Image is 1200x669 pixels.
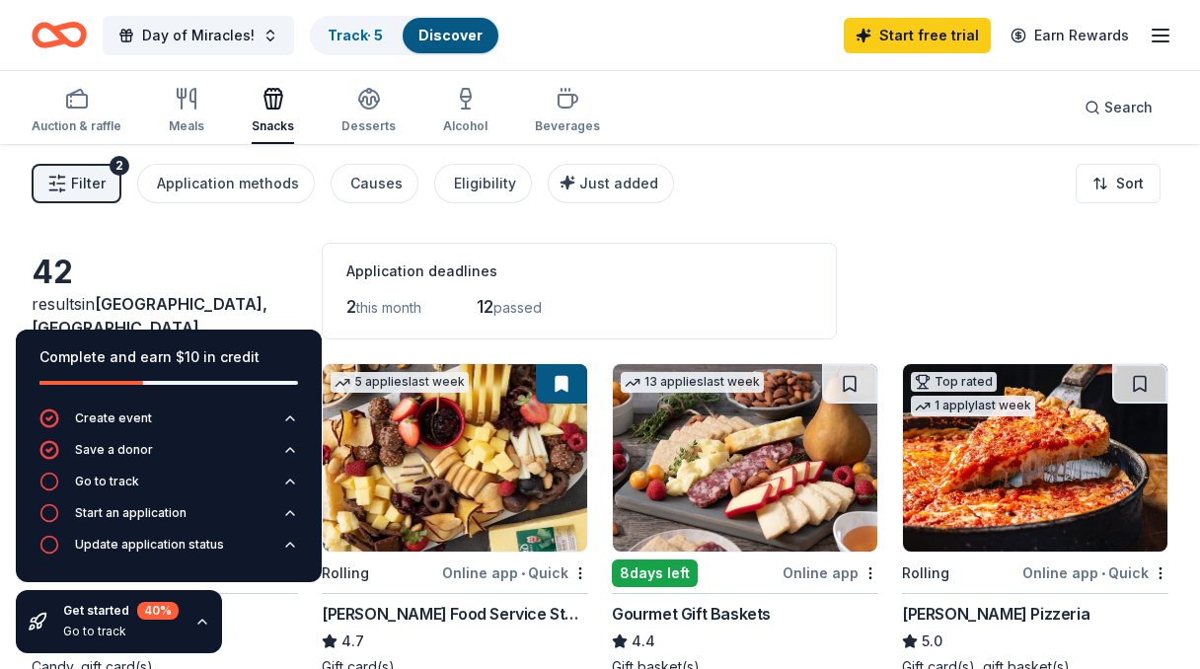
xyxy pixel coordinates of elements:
a: Home [32,12,87,58]
div: Beverages [535,118,600,134]
button: Snacks [252,79,294,144]
span: 5.0 [922,630,942,653]
span: • [1101,565,1105,581]
div: Rolling [322,561,369,585]
button: Auction & raffle [32,79,121,144]
div: 8 days left [612,559,698,587]
button: Day of Miracles! [103,16,294,55]
div: 1 apply last week [911,396,1035,416]
div: 2 [110,156,129,176]
div: Application methods [157,172,299,195]
button: Meals [169,79,204,144]
div: 5 applies last week [331,372,469,393]
button: Causes [331,164,418,203]
span: Just added [579,175,658,191]
div: 40 % [137,602,179,620]
div: results [32,292,298,339]
span: Sort [1116,172,1144,195]
div: 13 applies last week [621,372,764,393]
button: Just added [548,164,674,203]
div: Online app [783,560,878,585]
div: Eligibility [454,172,516,195]
div: Online app Quick [1022,560,1168,585]
div: Desserts [341,118,396,134]
div: Alcohol [443,118,487,134]
div: Complete and earn $10 in credit [39,345,298,369]
span: Day of Miracles! [142,24,255,47]
div: Meals [169,118,204,134]
div: Rolling [902,561,949,585]
a: Discover [418,27,483,43]
span: • [521,565,525,581]
span: passed [493,299,542,316]
div: Start an application [75,505,187,521]
button: Desserts [341,79,396,144]
span: Filter [71,172,106,195]
button: Alcohol [443,79,487,144]
div: [PERSON_NAME] Pizzeria [902,602,1089,626]
span: this month [356,299,421,316]
img: Image for Lou Malnati's Pizzeria [903,364,1167,552]
div: Application deadlines [346,260,812,283]
div: Top rated [911,372,997,392]
div: Create event [75,410,152,426]
button: Search [1069,88,1168,127]
div: Online app Quick [442,560,588,585]
a: Track· 5 [328,27,383,43]
div: Causes [350,172,403,195]
button: Filter2 [32,164,121,203]
span: 4.4 [632,630,655,653]
div: Gourmet Gift Baskets [612,602,771,626]
div: Update application status [75,537,224,553]
button: Application methods [137,164,315,203]
div: [PERSON_NAME] Food Service Store [322,602,588,626]
img: Image for Gordon Food Service Store [323,364,587,552]
div: 42 [32,253,298,292]
button: Beverages [535,79,600,144]
button: Create event [39,409,298,440]
button: Save a donor [39,440,298,472]
button: Eligibility [434,164,532,203]
button: Start an application [39,503,298,535]
button: Update application status [39,535,298,566]
div: Snacks [252,118,294,134]
a: Earn Rewards [999,18,1141,53]
span: 12 [477,296,493,317]
span: 2 [346,296,356,317]
span: [GEOGRAPHIC_DATA], [GEOGRAPHIC_DATA] [32,294,267,337]
span: in [32,294,267,337]
div: Save a donor [75,442,153,458]
span: 4.7 [341,630,364,653]
button: Track· 5Discover [310,16,500,55]
button: Go to track [39,472,298,503]
img: Image for Gourmet Gift Baskets [613,364,877,552]
div: Go to track [63,624,179,639]
div: Auction & raffle [32,118,121,134]
div: Go to track [75,474,139,489]
div: Get started [63,602,179,620]
button: Sort [1076,164,1161,203]
span: Search [1104,96,1153,119]
a: Start free trial [844,18,991,53]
